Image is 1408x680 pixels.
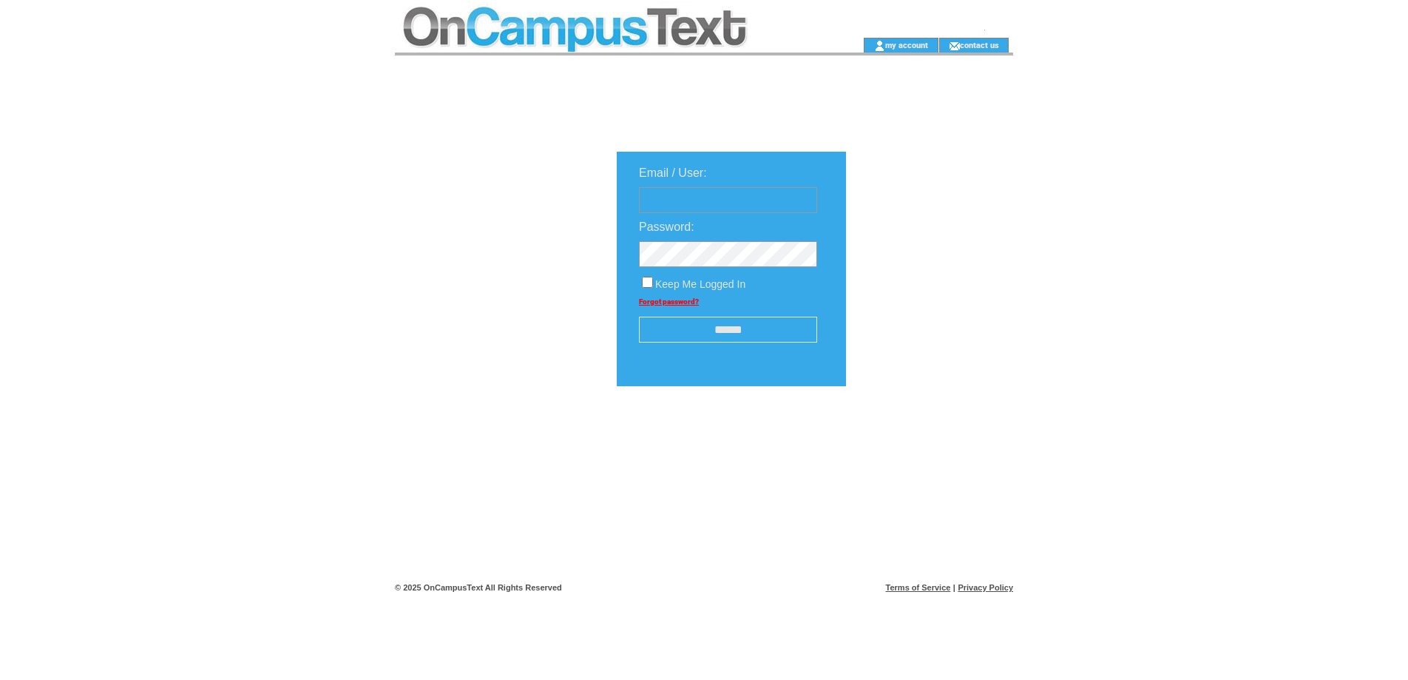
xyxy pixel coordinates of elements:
[889,423,963,442] img: transparent.png
[885,40,928,50] a: my account
[655,278,745,290] span: Keep Me Logged In
[639,297,699,306] a: Forgot password?
[874,40,885,52] img: account_icon.gif
[639,166,707,179] span: Email / User:
[960,40,999,50] a: contact us
[953,583,955,592] span: |
[395,583,562,592] span: © 2025 OnCampusText All Rights Reserved
[949,40,960,52] img: contact_us_icon.gif
[958,583,1013,592] a: Privacy Policy
[639,221,694,233] span: Password:
[886,583,951,592] a: Terms of Service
